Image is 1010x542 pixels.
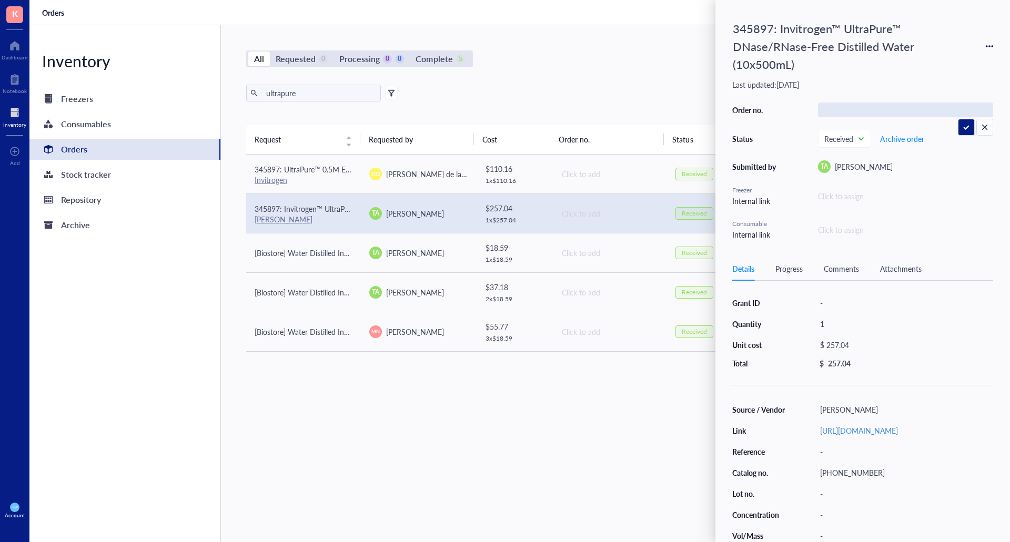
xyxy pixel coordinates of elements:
div: Attachments [880,263,922,274]
div: Quantity [732,319,786,329]
a: Dashboard [2,37,28,60]
span: 345897: Invitrogen™ UltraPure™ DNase/RNase-Free Distilled Water (10x500mL) [255,203,517,214]
div: Orders [61,142,87,157]
a: [PERSON_NAME] [255,214,312,224]
span: K [12,7,18,20]
th: Order no. [550,125,664,154]
div: Lot no. [732,489,786,498]
div: 2 x $ 18.59 [486,295,544,303]
div: Click to add [562,287,659,298]
span: [Biostore] Water Distilled Invitrogen Ultrapure [255,287,403,298]
th: Requested by [360,125,474,154]
div: 0 [395,55,404,64]
div: Dashboard [2,54,28,60]
div: Reference [732,447,786,456]
div: $ 37.18 [486,281,544,293]
div: 3 x $ 18.59 [486,334,544,343]
div: 1 x $ 257.04 [486,216,544,224]
div: Source / Vendor [732,405,786,414]
div: Total [732,359,786,368]
div: Grant ID [732,298,786,308]
div: Catalog no. [732,468,786,477]
div: Received [682,249,707,257]
div: $ 257.04 [815,338,989,352]
div: Click to add [562,208,659,219]
div: Inventory [3,121,26,128]
span: [PERSON_NAME] [386,287,444,298]
div: Click to add [562,326,659,338]
span: [PERSON_NAME] [386,248,444,258]
div: 1 [815,316,993,331]
a: Consumables [29,114,220,135]
input: Find orders in table [262,85,377,101]
div: Received [682,170,707,178]
span: TA [372,288,379,297]
td: Click to add [552,193,667,233]
div: 0 [383,55,392,64]
div: $ 18.59 [486,242,544,253]
div: Internal link [732,229,780,240]
td: Click to add [552,272,667,312]
div: $ 55.77 [486,321,544,332]
div: Submitted by [732,162,780,171]
span: Received [824,134,863,144]
a: Orders [29,139,220,160]
div: Click to add [562,168,659,180]
div: Click to assign [818,190,993,202]
div: Internal link [732,195,780,207]
div: Order no. [732,105,780,115]
td: Click to add [552,312,667,351]
span: DD [371,170,380,178]
div: Inventory [29,50,220,71]
div: - [815,507,993,522]
div: Received [682,328,707,336]
span: [Biostore] Water Distilled Invitrogen Ultrapure [255,248,403,258]
a: Orders [42,8,66,17]
span: [PERSON_NAME] de la [PERSON_NAME] [386,169,521,179]
span: [PERSON_NAME] [386,326,444,337]
div: Requested [276,52,316,66]
span: Request [255,134,339,145]
div: Freezer [732,186,780,195]
span: TA [372,209,379,218]
a: Inventory [3,105,26,128]
div: - [815,295,993,310]
div: 5 [456,55,465,64]
td: Click to add [552,233,667,272]
span: Archive order [880,135,924,143]
div: Click to assign [818,224,993,236]
div: 1 x $ 18.59 [486,255,544,264]
div: Freezers [61,91,93,106]
div: Details [732,263,754,274]
button: Archive order [880,130,925,147]
div: Add [10,160,20,166]
a: Archive [29,214,220,236]
a: Stock tracker [29,164,220,185]
div: $ [820,359,824,368]
div: - [815,486,993,501]
div: Archive [61,218,90,232]
div: Stock tracker [61,167,111,182]
span: [PERSON_NAME] [835,161,893,172]
div: Progress [775,263,803,274]
th: Cost [474,125,550,154]
div: Comments [824,263,859,274]
a: [URL][DOMAIN_NAME] [820,425,898,436]
div: Received [682,288,707,296]
div: Link [732,426,786,435]
div: Consumable [732,219,780,229]
span: [PERSON_NAME] [386,208,444,219]
div: Concentration [732,510,786,519]
div: Account [5,512,25,518]
span: TA [372,248,379,258]
div: - [815,444,993,459]
td: Click to add [552,155,667,194]
div: $ 110.16 [486,163,544,175]
th: Status [664,125,740,154]
div: Click to add [562,247,659,259]
div: 1 x $ 110.16 [486,177,544,185]
div: Consumables [61,117,111,131]
a: Notebook [3,71,27,94]
div: [PERSON_NAME] [815,402,993,417]
span: 345897: UltraPure™ 0.5M EDTA, pH 8.0 [255,164,386,175]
